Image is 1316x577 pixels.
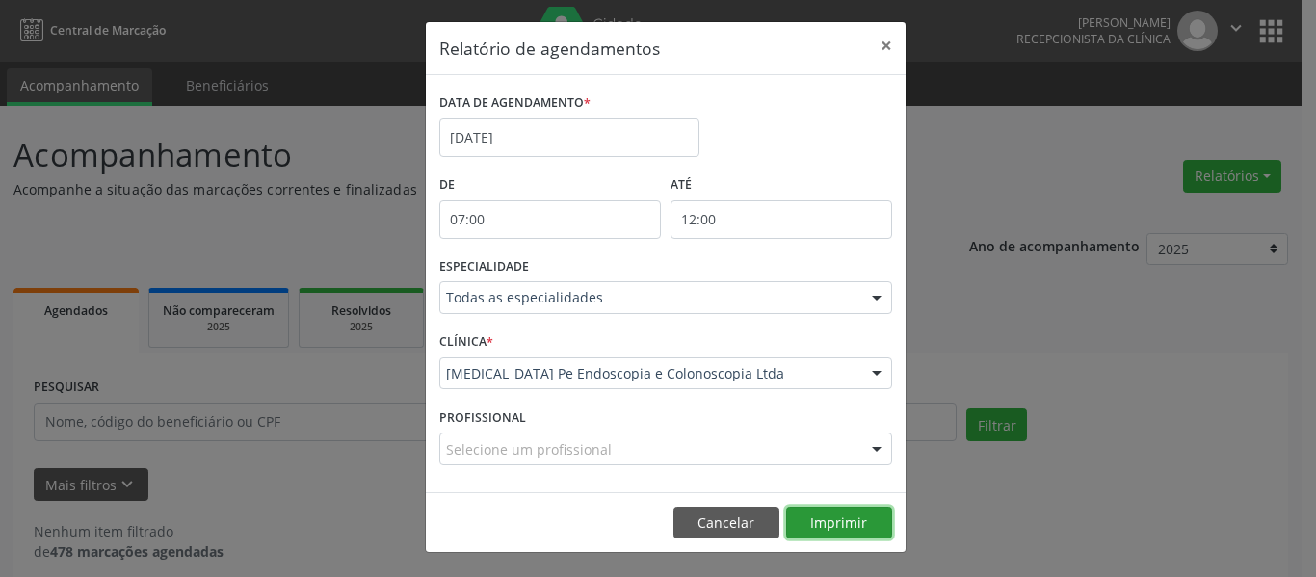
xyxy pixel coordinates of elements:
h5: Relatório de agendamentos [439,36,660,61]
span: Selecione um profissional [446,439,612,459]
input: Selecione o horário inicial [439,200,661,239]
span: Todas as especialidades [446,288,853,307]
label: PROFISSIONAL [439,403,526,433]
button: Cancelar [673,507,779,539]
label: ATÉ [671,170,892,200]
input: Selecione o horário final [671,200,892,239]
label: DATA DE AGENDAMENTO [439,89,591,118]
label: ESPECIALIDADE [439,252,529,282]
span: [MEDICAL_DATA] Pe Endoscopia e Colonoscopia Ltda [446,364,853,383]
label: De [439,170,661,200]
button: Close [867,22,906,69]
input: Selecione uma data ou intervalo [439,118,699,157]
button: Imprimir [786,507,892,539]
label: CLÍNICA [439,328,493,357]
